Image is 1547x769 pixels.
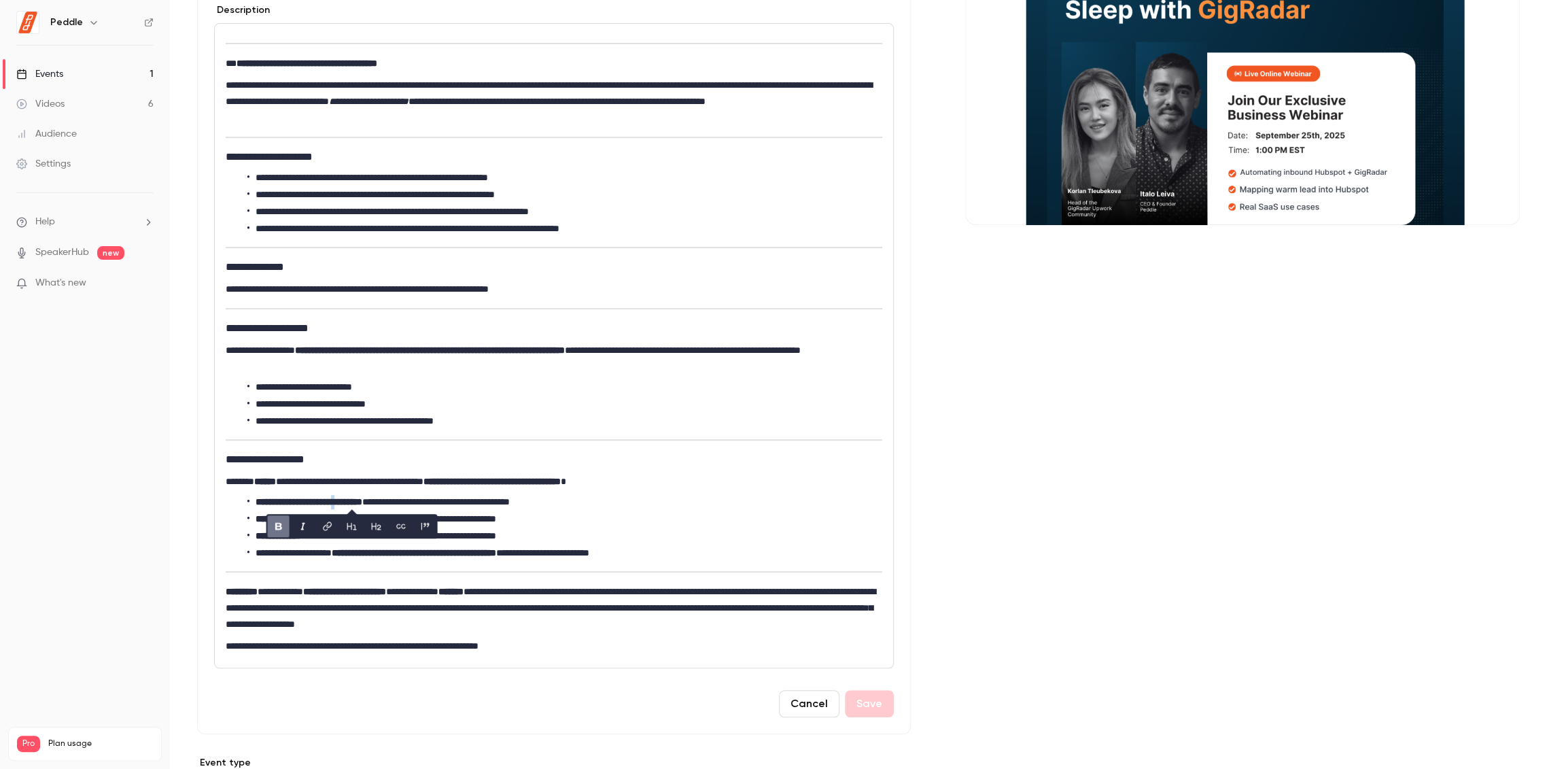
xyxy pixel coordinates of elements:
[16,157,71,171] div: Settings
[35,245,89,260] a: SpeakerHub
[50,16,83,29] h6: Peddle
[317,515,338,537] button: link
[214,3,270,17] label: Description
[214,23,894,668] section: description
[35,276,86,290] span: What's new
[268,515,290,537] button: bold
[17,736,40,752] span: Pro
[16,215,154,229] li: help-dropdown-opener
[35,215,55,229] span: Help
[97,246,124,260] span: new
[779,690,839,717] button: Cancel
[16,97,65,111] div: Videos
[215,24,893,668] div: editor
[292,515,314,537] button: italic
[415,515,436,537] button: blockquote
[17,12,39,33] img: Peddle
[48,738,153,749] span: Plan usage
[16,67,63,81] div: Events
[16,127,77,141] div: Audience
[137,277,154,290] iframe: Noticeable Trigger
